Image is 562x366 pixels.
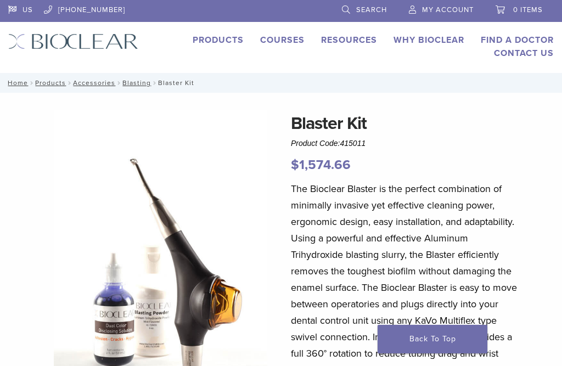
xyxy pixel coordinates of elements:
[291,157,299,173] span: $
[193,35,244,46] a: Products
[321,35,377,46] a: Resources
[494,48,554,59] a: Contact Us
[73,79,115,87] a: Accessories
[481,35,554,46] a: Find A Doctor
[394,35,464,46] a: Why Bioclear
[122,79,151,87] a: Blasting
[291,110,518,137] h1: Blaster Kit
[151,80,158,86] span: /
[291,157,351,173] bdi: 1,574.66
[4,79,28,87] a: Home
[378,325,487,353] a: Back To Top
[291,139,366,148] span: Product Code:
[35,79,66,87] a: Products
[8,33,138,49] img: Bioclear
[28,80,35,86] span: /
[340,139,366,148] span: 415011
[115,80,122,86] span: /
[513,5,543,14] span: 0 items
[422,5,474,14] span: My Account
[260,35,305,46] a: Courses
[356,5,387,14] span: Search
[66,80,73,86] span: /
